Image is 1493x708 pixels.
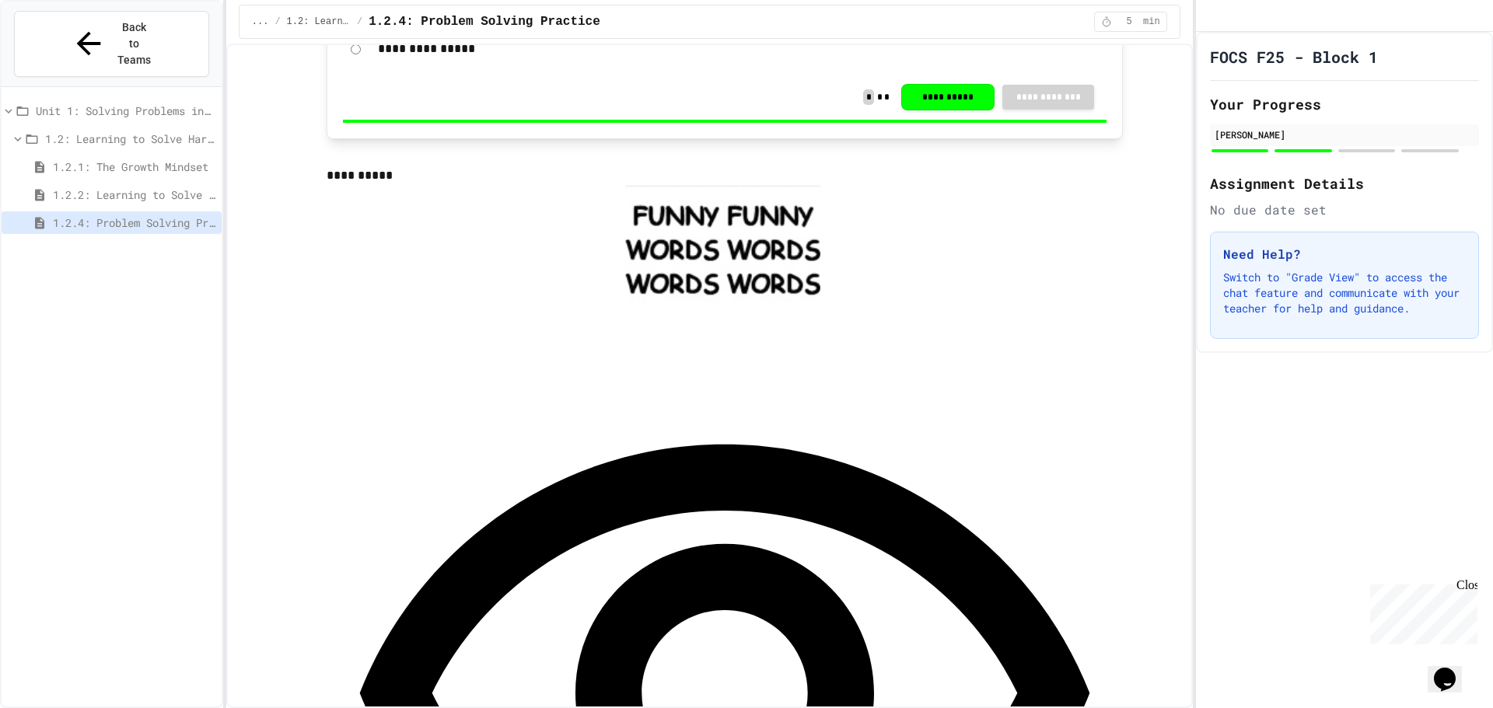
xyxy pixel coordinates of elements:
div: [PERSON_NAME] [1215,127,1474,141]
span: 1.2.4: Problem Solving Practice [369,12,600,31]
span: / [274,16,280,28]
span: Back to Teams [116,19,152,68]
iframe: chat widget [1428,646,1477,692]
span: / [357,16,362,28]
span: min [1143,16,1160,28]
div: Chat with us now!Close [6,6,107,99]
span: Unit 1: Solving Problems in Computer Science [36,103,215,119]
button: Back to Teams [14,11,209,77]
div: No due date set [1210,201,1479,219]
span: 5 [1117,16,1142,28]
span: 1.2: Learning to Solve Hard Problems [287,16,351,28]
span: 1.2.1: The Growth Mindset [53,159,215,175]
h1: FOCS F25 - Block 1 [1210,46,1378,68]
h3: Need Help? [1223,245,1466,263]
span: 1.2.4: Problem Solving Practice [53,214,215,231]
iframe: chat widget [1364,578,1477,644]
span: 1.2.2: Learning to Solve Hard Problems [53,187,215,203]
span: ... [252,16,269,28]
h2: Assignment Details [1210,173,1479,194]
span: 1.2: Learning to Solve Hard Problems [45,131,215,147]
p: Switch to "Grade View" to access the chat feature and communicate with your teacher for help and ... [1223,270,1466,316]
h2: Your Progress [1210,93,1479,115]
